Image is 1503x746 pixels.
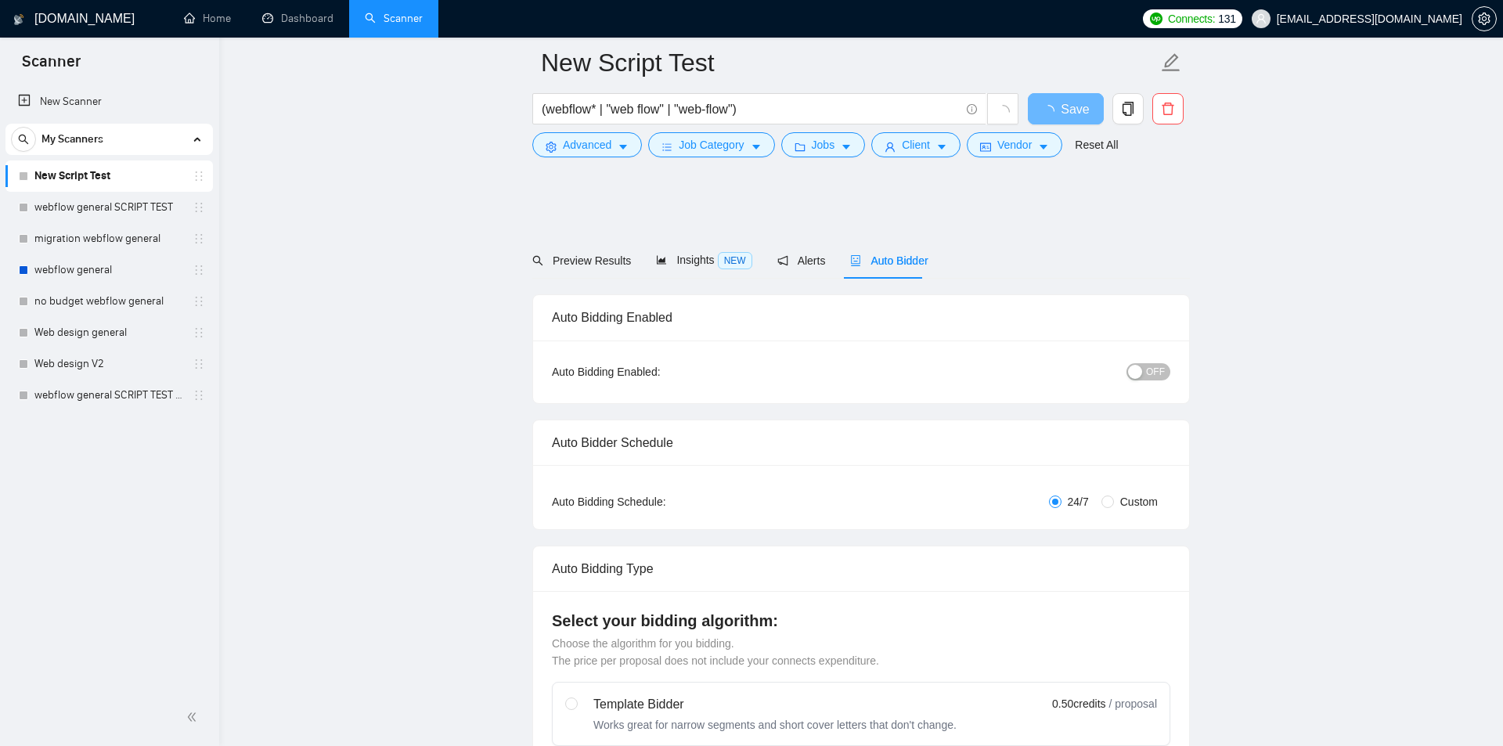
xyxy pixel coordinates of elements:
[193,232,205,245] span: holder
[552,363,758,380] div: Auto Bidding Enabled:
[552,637,879,667] span: Choose the algorithm for you bidding. The price per proposal does not include your connects expen...
[593,717,957,733] div: Works great for narrow segments and short cover letters that don't change.
[13,7,24,32] img: logo
[1153,102,1183,116] span: delete
[1472,13,1496,25] span: setting
[552,295,1170,340] div: Auto Bidding Enabled
[871,132,961,157] button: userClientcaret-down
[795,141,806,153] span: folder
[1168,10,1215,27] span: Connects:
[1218,10,1235,27] span: 131
[1161,52,1181,73] span: edit
[812,136,835,153] span: Jobs
[186,709,202,725] span: double-left
[34,317,183,348] a: Web design general
[1112,93,1144,124] button: copy
[718,252,752,269] span: NEW
[262,12,333,25] a: dashboardDashboard
[34,160,183,192] a: New Script Test
[936,141,947,153] span: caret-down
[532,132,642,157] button: settingAdvancedcaret-down
[1114,493,1164,510] span: Custom
[996,105,1010,119] span: loading
[552,610,1170,632] h4: Select your bidding algorithm:
[12,134,35,145] span: search
[193,358,205,370] span: holder
[532,255,543,266] span: search
[563,136,611,153] span: Advanced
[1113,102,1143,116] span: copy
[546,141,557,153] span: setting
[648,132,774,157] button: barsJob Categorycaret-down
[967,132,1062,157] button: idcardVendorcaret-down
[751,141,762,153] span: caret-down
[618,141,629,153] span: caret-down
[1472,6,1497,31] button: setting
[365,12,423,25] a: searchScanner
[193,326,205,339] span: holder
[542,99,960,119] input: Search Freelance Jobs...
[1150,13,1162,25] img: upwork-logo.png
[9,50,93,83] span: Scanner
[18,86,200,117] a: New Scanner
[1109,696,1157,712] span: / proposal
[552,546,1170,591] div: Auto Bidding Type
[193,170,205,182] span: holder
[532,254,631,267] span: Preview Results
[980,141,991,153] span: idcard
[850,255,861,266] span: robot
[656,254,751,266] span: Insights
[593,695,957,714] div: Template Bidder
[850,254,928,267] span: Auto Bidder
[967,104,977,114] span: info-circle
[5,86,213,117] li: New Scanner
[1042,105,1061,117] span: loading
[34,254,183,286] a: webflow general
[679,136,744,153] span: Job Category
[902,136,930,153] span: Client
[34,286,183,317] a: no budget webflow general
[5,124,213,411] li: My Scanners
[781,132,866,157] button: folderJobscaret-down
[1146,363,1165,380] span: OFF
[34,223,183,254] a: migration webflow general
[193,295,205,308] span: holder
[1061,493,1095,510] span: 24/7
[1052,695,1105,712] span: 0.50 credits
[41,124,103,155] span: My Scanners
[1038,141,1049,153] span: caret-down
[193,389,205,402] span: holder
[184,12,231,25] a: homeHome
[541,43,1158,82] input: Scanner name...
[885,141,896,153] span: user
[34,348,183,380] a: Web design V2
[777,254,826,267] span: Alerts
[552,420,1170,465] div: Auto Bidder Schedule
[552,493,758,510] div: Auto Bidding Schedule:
[11,127,36,152] button: search
[34,192,183,223] a: webflow general SCRIPT TEST
[997,136,1032,153] span: Vendor
[656,254,667,265] span: area-chart
[34,380,183,411] a: webflow general SCRIPT TEST V2
[1061,99,1089,119] span: Save
[1256,13,1267,24] span: user
[1075,136,1118,153] a: Reset All
[193,264,205,276] span: holder
[1152,93,1184,124] button: delete
[1472,13,1497,25] a: setting
[1028,93,1104,124] button: Save
[661,141,672,153] span: bars
[193,201,205,214] span: holder
[841,141,852,153] span: caret-down
[777,255,788,266] span: notification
